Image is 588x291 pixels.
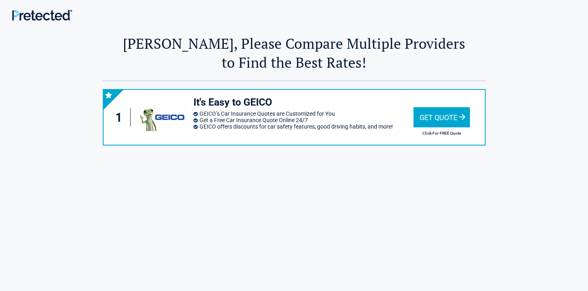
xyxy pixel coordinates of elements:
h2: [PERSON_NAME], Please Compare Multiple Providers to Find the Best Rates! [103,34,486,72]
div: Get Quote [413,107,470,127]
h2: Click For FREE Quote [413,131,470,135]
li: Get a Free Car Insurance Quote Online 24/7 [193,117,413,123]
h3: It's Easy to GEICO [193,96,413,109]
li: GEICO’s Car Insurance Quotes are Customized for You [193,110,413,117]
img: geico's logo [139,104,188,131]
li: GEICO offers discounts for car safety features, good driving habits, and more! [193,123,413,130]
div: 1 [112,108,131,127]
img: Main Logo [12,10,72,21]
